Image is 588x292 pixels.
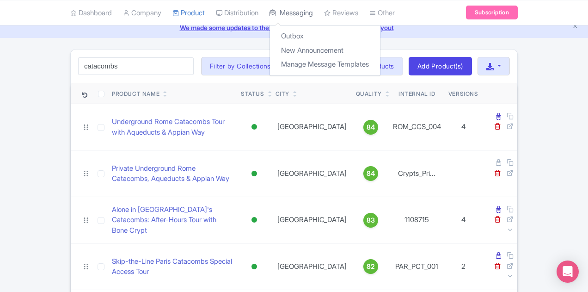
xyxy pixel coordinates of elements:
[112,163,233,184] a: Private Underground Rome Catacombs, Aqueducts & Appian Way
[367,215,375,225] span: 83
[557,261,579,283] div: Open Intercom Messenger
[250,260,259,273] div: Active
[367,261,375,272] span: 82
[272,104,352,150] td: [GEOGRAPHIC_DATA]
[356,213,386,228] a: 83
[270,29,380,43] a: Outbox
[389,150,445,197] td: Crypts_Pri...
[356,259,386,274] a: 82
[389,197,445,243] td: 1108715
[389,243,445,290] td: PAR_PCT_001
[241,90,264,98] div: Status
[112,205,233,236] a: Alone in [GEOGRAPHIC_DATA]'s Catacombs: After-Hours Tour with Bone Crypt
[272,197,352,243] td: [GEOGRAPHIC_DATA]
[466,6,518,19] a: Subscription
[270,43,380,57] a: New Announcement
[112,117,233,137] a: Underground Rome Catacombs Tour with Aqueducts & Appian Way
[389,104,445,150] td: ROM_CCS_004
[409,57,472,75] a: Add Product(s)
[250,120,259,134] div: Active
[272,243,352,290] td: [GEOGRAPHIC_DATA]
[356,166,386,181] a: 84
[356,90,382,98] div: Quality
[6,23,582,32] a: We made some updates to the platform. Read more about the new layout
[201,57,280,75] button: Filter by Collections
[78,57,194,75] input: Search product name, city, or interal id
[270,57,380,72] a: Manage Message Templates
[461,262,465,271] span: 2
[276,90,289,98] div: City
[112,256,233,277] a: Skip-the-Line Paris Catacombs Special Access Tour
[461,215,465,224] span: 4
[367,122,375,132] span: 84
[445,83,482,104] th: Versions
[250,167,259,180] div: Active
[367,168,375,179] span: 84
[250,213,259,227] div: Active
[572,22,579,32] button: Close announcement
[272,150,352,197] td: [GEOGRAPHIC_DATA]
[461,122,465,131] span: 4
[389,83,445,104] th: Internal ID
[356,120,386,135] a: 84
[112,90,159,98] div: Product Name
